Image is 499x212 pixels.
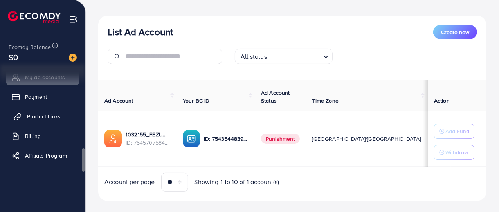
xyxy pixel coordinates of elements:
p: ID: 7543544839472840712 [204,134,249,143]
a: My ad accounts [6,69,79,85]
img: image [69,54,77,62]
span: My ad accounts [25,73,65,81]
img: ic-ba-acc.ded83a64.svg [183,130,200,147]
span: Punishment [261,134,300,144]
span: Showing 1 To 10 of 1 account(s) [195,178,279,187]
a: Billing [6,128,79,144]
button: Create new [433,25,477,39]
span: Your BC ID [183,97,210,105]
a: Product Links [6,109,79,124]
span: Ad Account [104,97,133,105]
span: Account per page [104,178,155,187]
img: ic-ads-acc.e4c84228.svg [104,130,122,147]
span: All status [239,51,268,62]
span: [GEOGRAPHIC_DATA]/[GEOGRAPHIC_DATA] [312,135,421,143]
span: Create new [441,28,469,36]
img: menu [69,15,78,24]
span: Ecomdy Balance [9,43,51,51]
span: Ad Account Status [261,89,290,105]
div: <span class='underline'>1032155_FEZUU_1756872097774</span></br>7545707584679002119 [126,130,170,147]
input: Search for option [269,49,320,62]
a: Payment [6,89,79,105]
span: ID: 7545707584679002119 [126,139,170,147]
a: Affiliate Program [6,148,79,163]
a: 1032155_FEZUU_1756872097774 [126,130,170,138]
h3: List Ad Account [108,26,173,38]
div: Search for option [235,49,333,64]
span: Payment [25,93,47,101]
iframe: Chat [328,33,493,206]
span: Time Zone [312,97,339,105]
span: $0 [9,51,18,63]
span: Product Links [27,112,61,120]
span: Affiliate Program [25,152,67,159]
img: logo [8,11,61,23]
span: Billing [25,132,41,140]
